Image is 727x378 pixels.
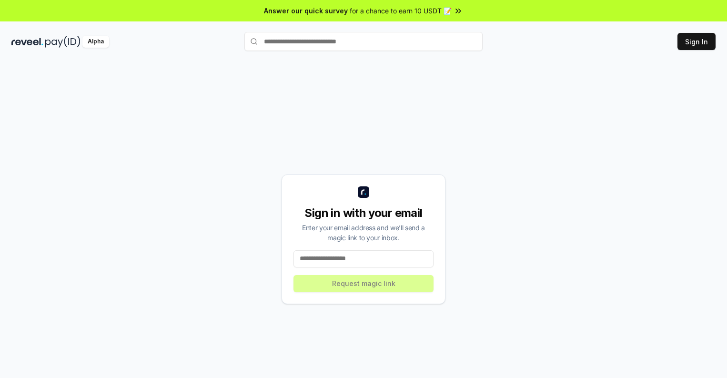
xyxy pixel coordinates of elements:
[358,186,369,198] img: logo_small
[264,6,348,16] span: Answer our quick survey
[293,223,434,243] div: Enter your email address and we’ll send a magic link to your inbox.
[11,36,43,48] img: reveel_dark
[293,205,434,221] div: Sign in with your email
[350,6,452,16] span: for a chance to earn 10 USDT 📝
[45,36,81,48] img: pay_id
[82,36,109,48] div: Alpha
[677,33,716,50] button: Sign In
